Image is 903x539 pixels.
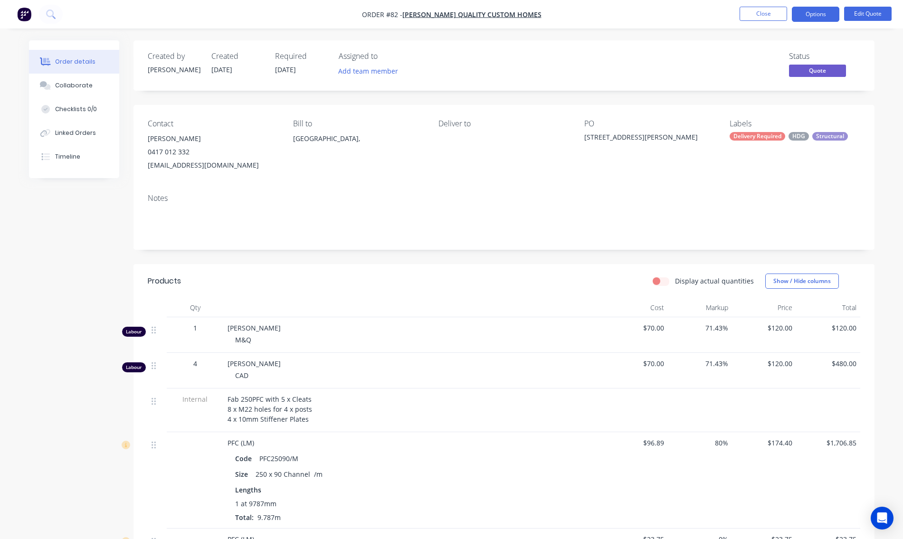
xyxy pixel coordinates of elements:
[812,132,848,141] div: Structural
[339,65,403,77] button: Add team member
[796,298,860,317] div: Total
[584,119,714,128] div: PO
[730,119,860,128] div: Labels
[148,194,860,203] div: Notes
[29,97,119,121] button: Checklists 0/0
[148,65,200,75] div: [PERSON_NAME]
[275,65,296,74] span: [DATE]
[228,323,281,332] span: [PERSON_NAME]
[167,298,224,317] div: Qty
[736,438,792,448] span: $174.40
[333,65,403,77] button: Add team member
[789,65,846,79] button: Quote
[235,335,251,344] span: M&Q
[871,507,893,530] div: Open Intercom Messenger
[148,275,181,287] div: Products
[148,132,278,145] div: [PERSON_NAME]
[789,132,809,141] div: HDG
[293,132,423,162] div: [GEOGRAPHIC_DATA],
[608,323,664,333] span: $70.00
[228,359,281,368] span: [PERSON_NAME]
[256,452,302,465] div: PFC25090/M
[211,52,264,61] div: Created
[604,298,668,317] div: Cost
[193,359,197,369] span: 4
[740,7,787,21] button: Close
[228,395,312,424] span: Fab 250PFC with 5 x Cleats 8 x M22 holes for 4 x posts 4 x 10mm Stiffener Plates
[732,298,796,317] div: Price
[122,327,146,337] div: Labour
[29,74,119,97] button: Collaborate
[235,513,254,522] span: Total:
[736,359,792,369] span: $120.00
[235,467,252,481] div: Size
[17,7,31,21] img: Factory
[148,132,278,172] div: [PERSON_NAME]0417 012 332[EMAIL_ADDRESS][DOMAIN_NAME]
[29,50,119,74] button: Order details
[584,132,703,145] div: [STREET_ADDRESS][PERSON_NAME]
[736,323,792,333] span: $120.00
[672,438,728,448] span: 80%
[800,359,856,369] span: $480.00
[211,65,232,74] span: [DATE]
[800,438,856,448] span: $1,706.85
[235,499,276,509] span: 1 at 9787mm
[668,298,732,317] div: Markup
[672,323,728,333] span: 71.43%
[730,132,785,141] div: Delivery Required
[55,129,96,137] div: Linked Orders
[235,452,256,465] div: Code
[293,119,423,128] div: Bill to
[275,52,327,61] div: Required
[608,438,664,448] span: $96.89
[844,7,892,21] button: Edit Quote
[55,105,97,113] div: Checklists 0/0
[438,119,569,128] div: Deliver to
[789,52,860,61] div: Status
[792,7,839,22] button: Options
[55,57,95,66] div: Order details
[254,513,285,522] span: 9.787m
[672,359,728,369] span: 71.43%
[789,65,846,76] span: Quote
[362,10,402,19] span: Order #82 -
[293,132,423,145] div: [GEOGRAPHIC_DATA],
[339,52,434,61] div: Assigned to
[148,52,200,61] div: Created by
[765,274,839,289] button: Show / Hide columns
[235,371,248,380] span: CAD
[55,81,93,90] div: Collaborate
[193,323,197,333] span: 1
[252,467,326,481] div: 250 x 90 Channel /m
[228,438,254,447] span: PFC (LM)
[608,359,664,369] span: $70.00
[55,152,80,161] div: Timeline
[148,145,278,159] div: 0417 012 332
[148,119,278,128] div: Contact
[122,362,146,372] div: Labour
[402,10,542,19] a: [PERSON_NAME] Quality Custom Homes
[675,276,754,286] label: Display actual quantities
[235,485,261,495] span: Lengths
[148,159,278,172] div: [EMAIL_ADDRESS][DOMAIN_NAME]
[800,323,856,333] span: $120.00
[29,121,119,145] button: Linked Orders
[29,145,119,169] button: Timeline
[171,394,220,404] span: Internal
